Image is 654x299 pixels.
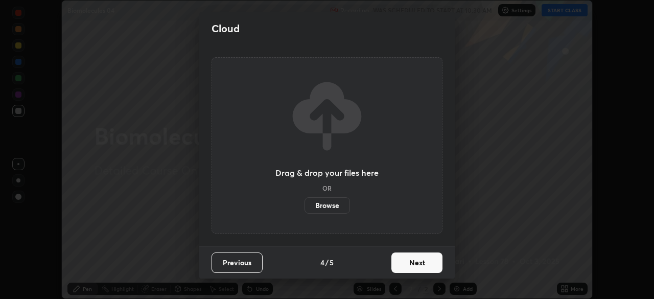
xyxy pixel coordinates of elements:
[322,185,332,191] h5: OR
[212,252,263,273] button: Previous
[330,257,334,268] h4: 5
[320,257,324,268] h4: 4
[325,257,329,268] h4: /
[391,252,442,273] button: Next
[275,169,379,177] h3: Drag & drop your files here
[212,22,240,35] h2: Cloud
